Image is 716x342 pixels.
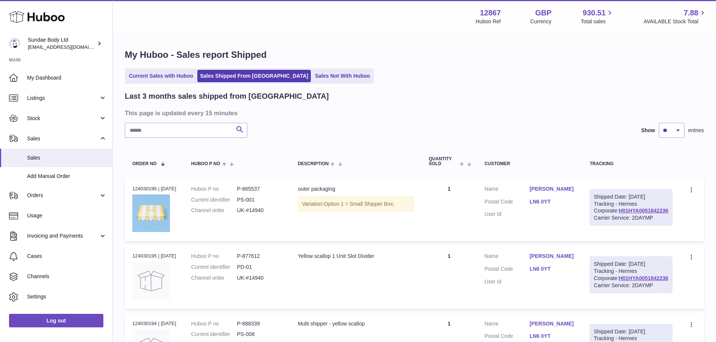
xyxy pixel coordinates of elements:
dd: P-888339 [237,320,283,327]
td: 1 [421,178,477,241]
dt: Huboo P no [191,185,237,193]
div: Shipped Date: [DATE] [594,193,668,200]
a: Sales Not With Huboo [312,70,372,82]
a: Current Sales with Huboo [126,70,196,82]
strong: GBP [535,8,551,18]
img: no-photo.jpg [132,262,170,300]
dd: PD-01 [237,264,283,271]
dt: User Id [484,211,530,218]
div: Customer [484,161,575,166]
h2: Last 3 months sales shipped from [GEOGRAPHIC_DATA] [125,91,329,101]
dd: UK-#14940 [237,274,283,282]
span: Channels [27,273,107,280]
dt: Current identifier [191,331,237,338]
span: 930.51 [583,8,605,18]
h3: This page is updated every 15 minutes [125,109,702,117]
div: 124030195 | [DATE] [132,253,176,259]
strong: 12867 [480,8,501,18]
div: Currency [530,18,552,25]
dd: PS-001 [237,196,283,203]
div: Shipped Date: [DATE] [594,261,668,268]
a: Log out [9,314,103,327]
a: [PERSON_NAME] [530,185,575,193]
span: Invoicing and Payments [27,232,99,240]
dt: Channel order [191,274,237,282]
dt: Current identifier [191,196,237,203]
a: [PERSON_NAME] [530,320,575,327]
span: Stock [27,115,99,122]
img: internalAdmin-12867@internal.huboo.com [9,38,20,49]
dt: Huboo P no [191,320,237,327]
dd: PS-008 [237,331,283,338]
td: 1 [421,245,477,309]
div: Tracking - Hermes Corporate: [590,189,672,226]
span: Option 1 = Small Shipper Box; [324,201,394,207]
dt: Name [484,185,530,194]
span: 7.88 [684,8,698,18]
span: Huboo P no [191,161,220,166]
span: Cases [27,253,107,260]
h1: My Huboo - Sales report Shipped [125,49,704,61]
div: Multi shipper - yellow scallop [298,320,413,327]
span: Sales [27,135,99,142]
label: Show [641,127,655,134]
div: 124030196 | [DATE] [132,185,176,192]
div: Carrier Service: 2DAYMP [594,282,668,289]
div: Yellow scallop 1 Unit Slot Divider [298,253,413,260]
span: Usage [27,212,107,219]
div: Tracking - Hermes Corporate: [590,256,672,293]
a: 930.51 Total sales [581,8,614,25]
img: SundaeShipper_16a6fc00-6edf-4928-86da-7e3aaa1396b4.jpg [132,194,170,232]
a: 7.88 AVAILABLE Stock Total [643,8,707,25]
div: Huboo Ref [476,18,501,25]
span: My Dashboard [27,74,107,81]
a: LN6 0YT [530,265,575,273]
dt: User Id [484,278,530,285]
span: [EMAIL_ADDRESS][DOMAIN_NAME] [28,44,111,50]
div: Carrier Service: 2DAYMP [594,214,668,221]
span: Orders [27,192,99,199]
a: LN6 0YT [530,333,575,340]
a: H01HYA0051842236 [619,275,668,281]
span: AVAILABLE Stock Total [643,18,707,25]
dt: Name [484,320,530,329]
span: Sales [27,154,107,161]
div: outer packaging [298,185,413,193]
div: Shipped Date: [DATE] [594,328,668,335]
span: Quantity Sold [429,157,458,166]
dt: Channel order [191,207,237,214]
dd: P-877612 [237,253,283,260]
dt: Postal Code [484,198,530,207]
span: Description [298,161,328,166]
dd: UK-#14940 [237,207,283,214]
a: LN6 0YT [530,198,575,205]
span: Total sales [581,18,614,25]
div: Tracking [590,161,672,166]
dt: Current identifier [191,264,237,271]
div: Sundae Body Ltd [28,36,95,51]
div: 124030194 | [DATE] [132,320,176,327]
span: Settings [27,293,107,300]
a: Sales Shipped From [GEOGRAPHIC_DATA] [197,70,311,82]
dt: Postal Code [484,333,530,342]
span: entries [688,127,704,134]
dt: Huboo P no [191,253,237,260]
dt: Postal Code [484,265,530,274]
span: Add Manual Order [27,173,107,180]
div: Variation: [298,196,413,212]
span: Listings [27,95,99,102]
dd: P-865537 [237,185,283,193]
dt: Name [484,253,530,262]
a: H01HYA0051842236 [619,208,668,214]
span: Order No [132,161,157,166]
a: [PERSON_NAME] [530,253,575,260]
